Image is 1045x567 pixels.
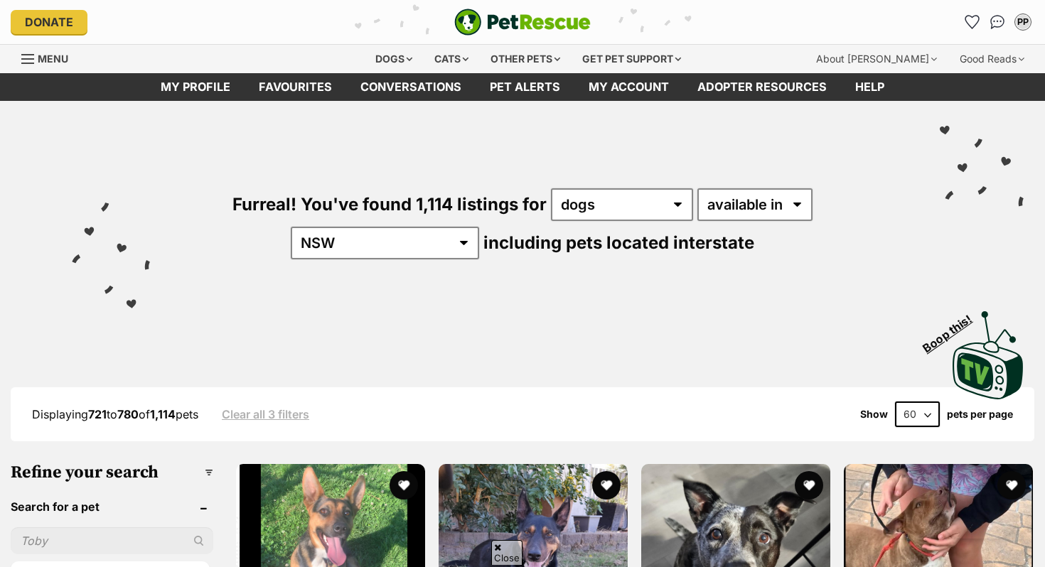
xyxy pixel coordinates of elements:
[117,407,139,421] strong: 780
[32,407,198,421] span: Displaying to of pets
[1012,11,1034,33] button: My account
[806,45,947,73] div: About [PERSON_NAME]
[841,73,899,101] a: Help
[481,45,570,73] div: Other pets
[860,409,888,420] span: Show
[454,9,591,36] a: PetRescue
[245,73,346,101] a: Favourites
[574,73,683,101] a: My account
[232,194,547,215] span: Furreal! You've found 1,114 listings for
[11,10,87,34] a: Donate
[572,45,691,73] div: Get pet support
[346,73,476,101] a: conversations
[592,471,621,499] button: favourite
[11,500,213,513] header: Search for a pet
[390,471,418,499] button: favourite
[365,45,422,73] div: Dogs
[795,471,823,499] button: favourite
[424,45,478,73] div: Cats
[11,527,213,554] input: Toby
[38,53,68,65] span: Menu
[222,408,309,421] a: Clear all 3 filters
[1016,15,1030,29] div: PP
[997,471,1026,499] button: favourite
[947,409,1013,420] label: pets per page
[146,73,245,101] a: My profile
[921,303,986,355] span: Boop this!
[960,11,983,33] a: Favourites
[953,311,1024,399] img: PetRescue TV logo
[990,15,1005,29] img: chat-41dd97257d64d25036548639549fe6c8038ab92f7586957e7f3b1b290dea8141.svg
[21,45,78,70] a: Menu
[960,11,1034,33] ul: Account quick links
[950,45,1034,73] div: Good Reads
[88,407,107,421] strong: 721
[483,232,754,253] span: including pets located interstate
[942,496,1017,539] iframe: Help Scout Beacon - Open
[454,9,591,36] img: logo-e224e6f780fb5917bec1dbf3a21bbac754714ae5b6737aabdf751b685950b380.svg
[150,407,176,421] strong: 1,114
[476,73,574,101] a: Pet alerts
[953,298,1024,402] a: Boop this!
[986,11,1009,33] a: Conversations
[491,540,522,565] span: Close
[683,73,841,101] a: Adopter resources
[11,463,213,482] h3: Refine your search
